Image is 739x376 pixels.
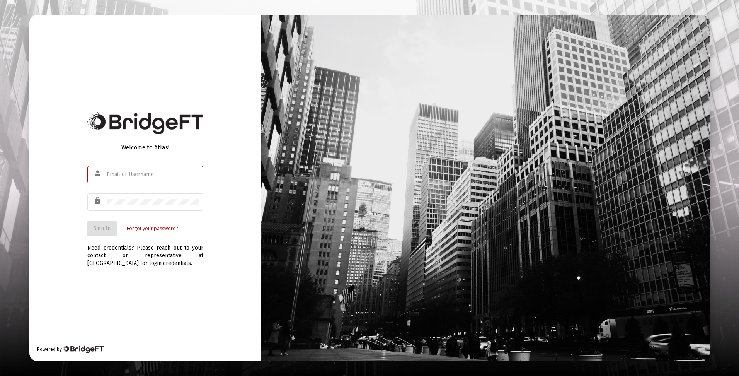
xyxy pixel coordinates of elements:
[94,196,103,205] mat-icon: lock
[87,221,117,236] button: Sign In
[87,144,203,151] div: Welcome to Atlas!
[87,236,203,267] div: Need credentials? Please reach out to your contact or representative at [GEOGRAPHIC_DATA] for log...
[87,112,203,134] img: Bridge Financial Technology Logo
[107,171,199,178] input: Email or Username
[37,345,103,353] div: Powered by
[94,169,103,178] mat-icon: person
[94,225,111,232] span: Sign In
[63,345,103,353] img: Bridge Financial Technology Logo
[127,225,178,232] a: Forgot your password?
